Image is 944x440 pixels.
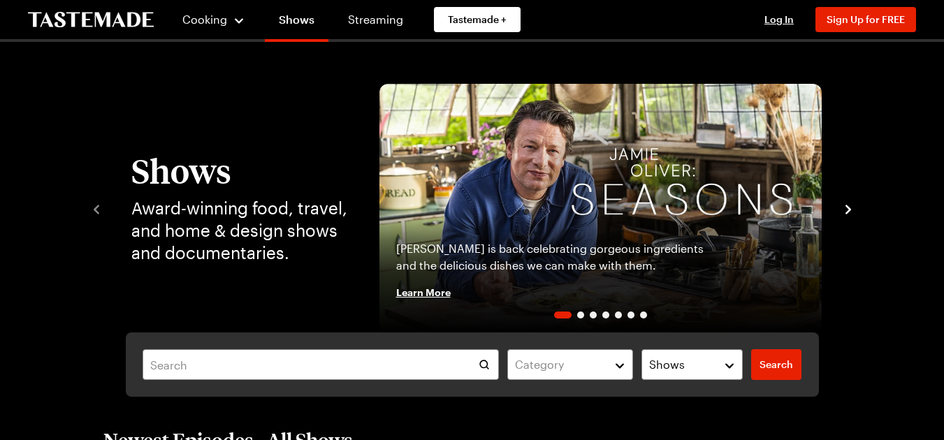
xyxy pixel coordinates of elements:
[764,13,794,25] span: Log In
[815,7,916,32] button: Sign Up for FREE
[131,197,351,264] p: Award-winning food, travel, and home & design shows and documentaries.
[89,200,103,217] button: navigate to previous item
[265,3,328,42] a: Shows
[751,349,801,380] a: filters
[507,349,633,380] button: Category
[515,356,604,373] div: Category
[649,356,685,373] span: Shows
[143,349,499,380] input: Search
[396,285,451,299] span: Learn More
[640,311,647,318] span: Go to slide 7
[379,84,822,332] img: Jamie Oliver: Seasons
[131,152,351,189] h1: Shows
[760,358,793,372] span: Search
[641,349,743,380] button: Shows
[448,13,507,27] span: Tastemade +
[602,311,609,318] span: Go to slide 4
[577,311,584,318] span: Go to slide 2
[182,3,245,36] button: Cooking
[396,240,723,274] p: [PERSON_NAME] is back celebrating gorgeous ingredients and the delicious dishes we can make with ...
[182,13,227,26] span: Cooking
[379,84,822,332] a: Jamie Oliver: Seasons[PERSON_NAME] is back celebrating gorgeous ingredients and the delicious dis...
[751,13,807,27] button: Log In
[434,7,521,32] a: Tastemade +
[554,311,572,318] span: Go to slide 1
[827,13,905,25] span: Sign Up for FREE
[615,311,622,318] span: Go to slide 5
[379,84,822,332] div: 1 / 7
[841,200,855,217] button: navigate to next item
[627,311,634,318] span: Go to slide 6
[28,12,154,28] a: To Tastemade Home Page
[590,311,597,318] span: Go to slide 3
